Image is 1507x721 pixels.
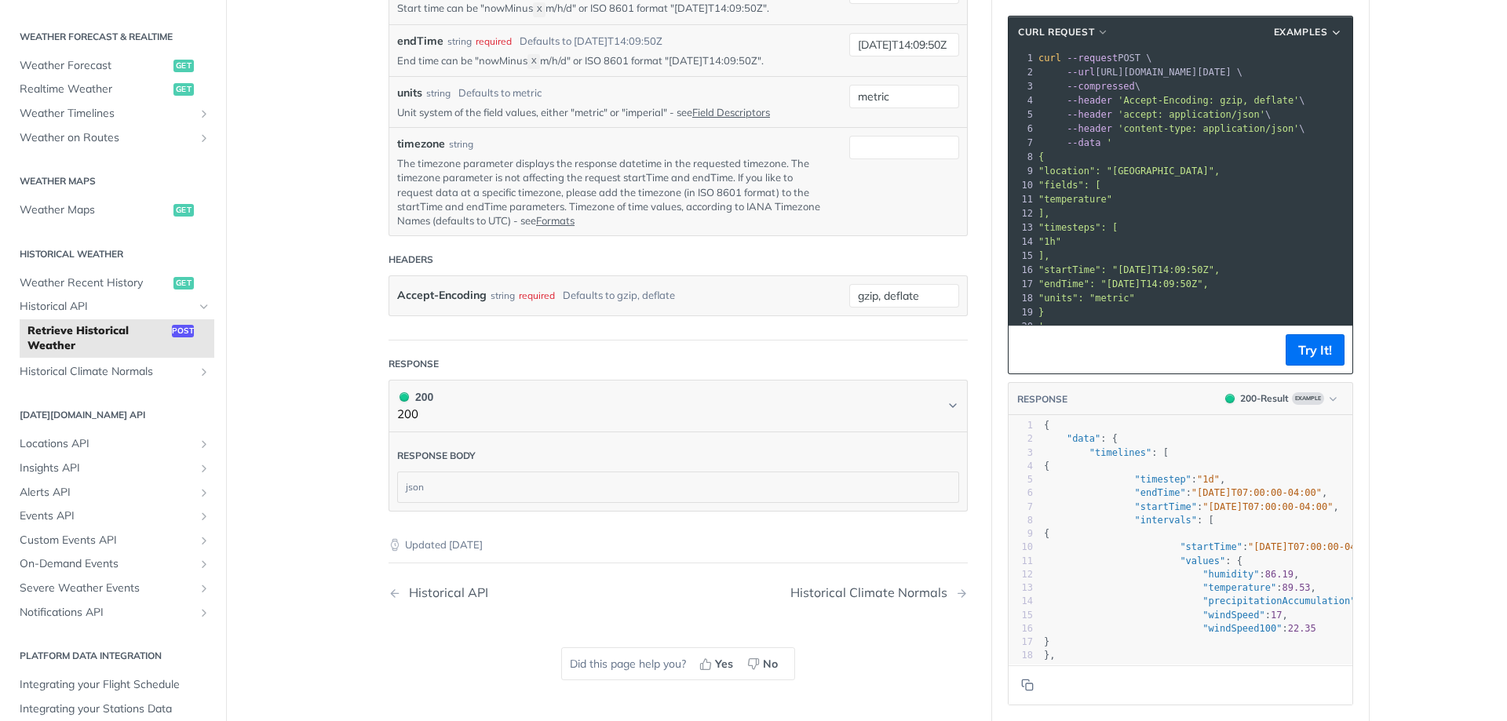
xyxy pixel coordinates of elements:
span: : , [1044,595,1373,606]
span: Realtime Weather [20,82,170,97]
span: "windSpeed" [1202,610,1264,621]
a: Integrating your Stations Data [12,697,214,721]
span: 17 [1271,610,1282,621]
div: 10 [1009,541,1033,554]
span: { [1038,151,1044,162]
span: --compressed [1067,81,1135,92]
div: 3 [1009,79,1035,93]
div: Historical Climate Normals [790,585,955,600]
div: 10 [1009,178,1035,192]
div: 13 [1009,581,1033,595]
button: Try It! [1286,334,1345,366]
span: Historical API [20,299,194,315]
span: post [172,325,194,337]
span: \ [1038,95,1305,106]
span: "fields": [ [1038,180,1100,191]
div: string [449,137,473,151]
button: Show subpages for On-Demand Events [198,558,210,570]
span: { [1044,461,1049,472]
span: 89.53 [1282,582,1310,593]
button: Yes [694,652,742,675]
div: 15 [1009,609,1033,622]
div: 1 [1009,419,1033,432]
nav: Pagination Controls [389,570,968,616]
div: 14 [1009,235,1035,249]
div: string [426,86,451,100]
button: Show subpages for Historical Climate Normals [198,366,210,378]
div: 2 [1009,65,1035,79]
span: : [ [1044,515,1214,526]
div: Response [389,357,439,371]
span: get [173,83,194,96]
a: Realtime Weatherget [12,78,214,101]
p: 200 [397,406,433,424]
span: get [173,277,194,289]
span: "[DATE]T07:00:00-04:00" [1248,541,1378,552]
span: curl [1038,53,1061,64]
div: 20 [1009,319,1035,333]
span: "intervals" [1135,515,1197,526]
span: \ [1038,109,1271,120]
span: : , [1044,541,1385,552]
a: Next Page: Historical Climate Normals [790,585,968,600]
a: Integrating your Flight Schedule [12,673,214,697]
span: "timesteps": [ [1038,222,1118,233]
span: POST \ [1038,53,1152,64]
button: RESPONSE [1016,391,1068,407]
div: 19 [1009,305,1035,319]
span: "timestep" [1135,474,1191,485]
span: Severe Weather Events [20,581,194,596]
button: Show subpages for Weather Timelines [198,107,210,120]
h2: Weather Maps [12,174,214,188]
a: Historical Climate NormalsShow subpages for Historical Climate Normals [12,360,214,384]
div: 3 [1009,446,1033,460]
button: Show subpages for Notifications API [198,606,210,619]
span: : [ [1044,447,1169,458]
a: Historical APIHide subpages for Historical API [12,295,214,319]
div: 11 [1009,555,1033,568]
span: Locations API [20,436,194,452]
button: Copy to clipboard [1016,673,1038,697]
p: The timezone parameter displays the response datetime in the requested timezone. The timezone par... [397,156,826,228]
div: string [447,35,472,49]
span: Weather Recent History [20,275,170,291]
div: 19 [1009,663,1033,676]
div: 15 [1009,249,1035,263]
div: 5 [1009,473,1033,486]
span: : , [1044,487,1327,498]
div: 5 [1009,107,1035,122]
span: \ [1038,81,1140,92]
span: Custom Events API [20,533,194,548]
div: 6 [1009,486,1033,500]
div: 200 [397,388,433,406]
a: Events APIShow subpages for Events API [12,504,214,528]
div: 17 [1009,635,1033,649]
span: --url [1067,67,1095,78]
button: Copy to clipboard [1016,338,1038,362]
a: Formats [536,214,575,227]
button: Examples [1268,24,1348,40]
span: Weather Maps [20,202,170,218]
a: On-Demand EventsShow subpages for On-Demand Events [12,552,214,576]
span: "data" [1067,433,1100,444]
p: Start time can be "nowMinus m/h/d" or ISO 8601 format "[DATE]T14:09:50Z". [397,1,826,16]
span: ], [1038,250,1049,261]
span: 'accept: application/json' [1118,109,1265,120]
span: X [537,4,542,15]
div: 12 [1009,206,1035,220]
h2: Weather Forecast & realtime [12,30,214,44]
div: 200 - Result [1240,391,1289,406]
div: 7 [1009,501,1033,514]
h2: Platform DATA integration [12,649,214,663]
span: Examples [1274,25,1328,39]
button: 200200-ResultExample [1217,391,1345,406]
h2: [DATE][DOMAIN_NAME] API [12,408,214,422]
button: Show subpages for Severe Weather Events [198,582,210,595]
span: } [1044,636,1049,647]
button: 200 200200 [397,388,959,424]
div: 17 [1009,277,1035,291]
label: timezone [397,136,445,152]
a: Weather on RoutesShow subpages for Weather on Routes [12,126,214,150]
div: required [476,35,512,49]
div: 18 [1009,291,1035,305]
